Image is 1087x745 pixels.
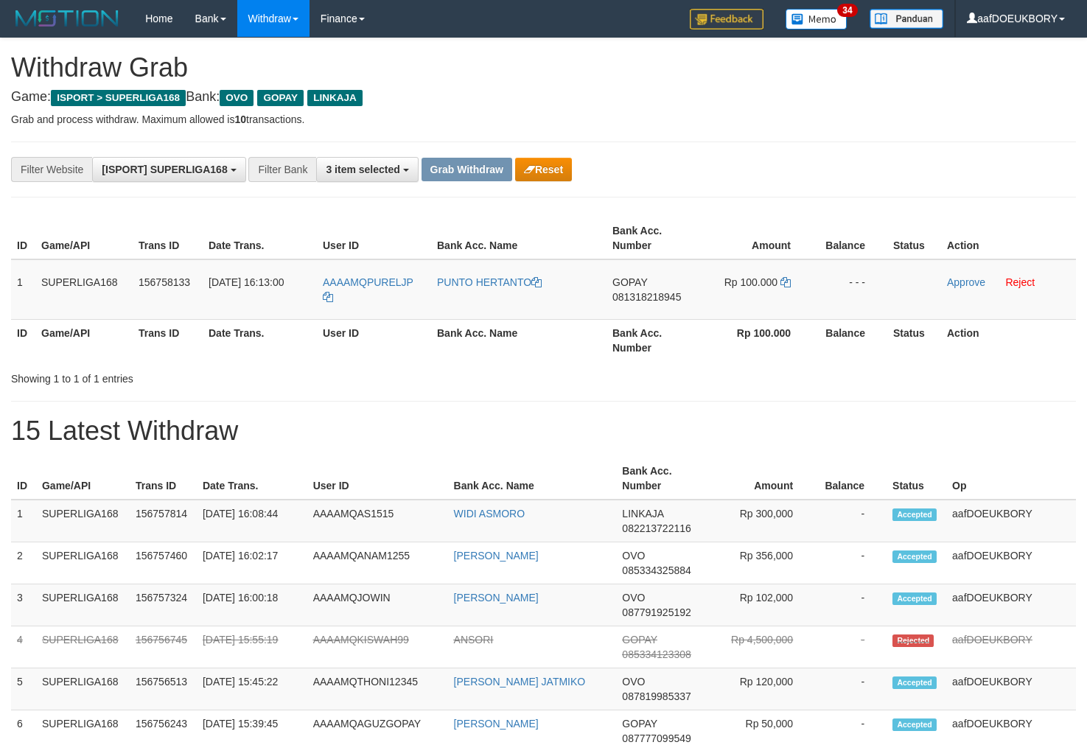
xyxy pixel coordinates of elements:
td: 1 [11,259,35,320]
button: 3 item selected [316,157,418,182]
span: Accepted [892,676,937,689]
td: 156756513 [130,668,197,710]
th: User ID [307,458,448,500]
span: LINKAJA [622,508,663,520]
td: 156757324 [130,584,197,626]
th: Balance [815,458,887,500]
td: aafDOEUKBORY [946,542,1076,584]
td: Rp 300,000 [707,500,815,542]
td: 156757814 [130,500,197,542]
img: panduan.png [870,9,943,29]
a: AAAAMQPURELJP [323,276,413,303]
th: Bank Acc. Number [607,217,701,259]
span: Copy 087777099549 to clipboard [622,732,691,744]
th: Game/API [35,217,133,259]
th: Bank Acc. Name [431,319,607,361]
span: 156758133 [139,276,190,288]
td: AAAAMQANAM1255 [307,542,448,584]
td: AAAAMQKISWAH99 [307,626,448,668]
a: Reject [1005,276,1035,288]
span: Accepted [892,592,937,605]
td: 2 [11,542,36,584]
span: Accepted [892,550,937,563]
td: Rp 102,000 [707,584,815,626]
span: Copy 082213722116 to clipboard [622,522,691,534]
td: [DATE] 15:55:19 [197,626,307,668]
a: [PERSON_NAME] [454,718,539,730]
a: [PERSON_NAME] [454,550,539,562]
a: [PERSON_NAME] [454,592,539,604]
th: Bank Acc. Number [616,458,707,500]
img: Button%20Memo.svg [786,9,847,29]
th: ID [11,319,35,361]
button: Reset [515,158,572,181]
th: Rp 100.000 [701,319,813,361]
th: Amount [701,217,813,259]
span: OVO [622,592,645,604]
a: Copy 100000 to clipboard [780,276,791,288]
td: - - - [813,259,887,320]
strong: 10 [234,113,246,125]
td: [DATE] 15:45:22 [197,668,307,710]
span: [DATE] 16:13:00 [209,276,284,288]
a: Approve [947,276,985,288]
span: 3 item selected [326,164,399,175]
th: Balance [813,319,887,361]
th: Status [887,217,941,259]
td: AAAAMQAS1515 [307,500,448,542]
img: Feedback.jpg [690,9,763,29]
th: Game/API [36,458,130,500]
td: - [815,584,887,626]
th: Action [941,319,1076,361]
td: 156756745 [130,626,197,668]
th: Trans ID [133,217,203,259]
th: User ID [317,319,431,361]
span: Rejected [892,634,934,647]
td: SUPERLIGA168 [36,542,130,584]
div: Filter Bank [248,157,316,182]
td: SUPERLIGA168 [36,500,130,542]
th: Status [887,458,946,500]
td: aafDOEUKBORY [946,668,1076,710]
span: Copy 085334325884 to clipboard [622,564,691,576]
td: 3 [11,584,36,626]
span: LINKAJA [307,90,363,106]
span: [ISPORT] SUPERLIGA168 [102,164,227,175]
th: Date Trans. [203,319,317,361]
th: User ID [317,217,431,259]
span: AAAAMQPURELJP [323,276,413,288]
td: SUPERLIGA168 [36,668,130,710]
th: ID [11,458,36,500]
td: - [815,626,887,668]
h1: Withdraw Grab [11,53,1076,83]
th: Action [941,217,1076,259]
th: Status [887,319,941,361]
td: aafDOEUKBORY [946,500,1076,542]
th: Trans ID [133,319,203,361]
span: GOPAY [257,90,304,106]
span: Accepted [892,508,937,521]
td: [DATE] 16:02:17 [197,542,307,584]
div: Showing 1 to 1 of 1 entries [11,365,442,386]
td: [DATE] 16:00:18 [197,584,307,626]
td: aafDOEUKBORY [946,626,1076,668]
td: 1 [11,500,36,542]
th: Game/API [35,319,133,361]
span: Copy 085334123308 to clipboard [622,648,691,660]
p: Grab and process withdraw. Maximum allowed is transactions. [11,112,1076,127]
td: SUPERLIGA168 [36,584,130,626]
span: OVO [622,550,645,562]
td: 4 [11,626,36,668]
span: GOPAY [622,634,657,646]
a: WIDI ASMORO [454,508,525,520]
td: AAAAMQJOWIN [307,584,448,626]
span: ISPORT > SUPERLIGA168 [51,90,186,106]
td: 156757460 [130,542,197,584]
th: ID [11,217,35,259]
td: - [815,542,887,584]
span: GOPAY [612,276,647,288]
button: Grab Withdraw [422,158,512,181]
h4: Game: Bank: [11,90,1076,105]
div: Filter Website [11,157,92,182]
td: Rp 120,000 [707,668,815,710]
